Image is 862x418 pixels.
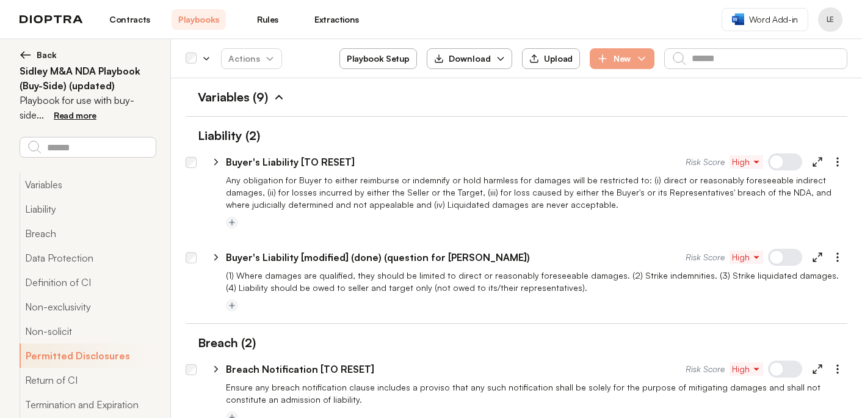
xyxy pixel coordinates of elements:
[686,363,725,375] span: Risk Score
[434,53,491,65] div: Download
[732,363,761,375] span: High
[20,392,156,417] button: Termination and Expiration
[732,156,761,168] span: High
[226,269,847,294] p: (1) Where damages are qualified, they should be limited to direct or reasonably foreseeable damag...
[20,246,156,270] button: Data Protection
[339,48,417,69] button: Playbook Setup
[722,8,808,31] a: Word Add-in
[590,48,654,69] button: New
[20,221,156,246] button: Breach
[186,53,197,64] div: Select all
[730,155,763,169] button: High
[310,9,364,30] a: Extractions
[221,48,282,69] button: Actions
[686,251,725,263] span: Risk Score
[730,251,763,264] button: High
[730,362,763,376] button: High
[522,48,580,69] button: Upload
[219,48,284,70] span: Actions
[529,53,573,64] div: Upload
[186,334,256,352] h1: Breach (2)
[226,174,847,211] p: Any obligation for Buyer to either reimburse or indemnify or hold harmless for damages will be re...
[686,156,725,168] span: Risk Score
[226,216,238,229] button: Add tag
[172,9,226,30] a: Playbooks
[732,251,761,263] span: High
[20,64,156,93] h2: Sidley M&A NDA Playbook (Buy-Side) (updated)
[427,48,512,69] button: Download
[226,362,374,376] p: Breach Notification [TO RESET]
[186,88,268,106] h1: Variables (9)
[103,9,157,30] a: Contracts
[37,49,57,61] span: Back
[749,13,798,26] span: Word Add-in
[20,49,156,61] button: Back
[732,13,744,25] img: word
[37,109,44,121] span: ...
[186,127,260,145] h1: Liability (2)
[20,172,156,197] button: Variables
[241,9,295,30] a: Rules
[20,295,156,319] button: Non-exclusivity
[54,110,96,120] span: Read more
[20,343,156,368] button: Permitted Disclosures
[226,299,238,312] button: Add tag
[20,49,32,61] img: left arrow
[226,155,355,169] p: Buyer's Liability [TO RESET]
[818,7,842,32] button: Profile menu
[20,15,83,24] img: logo
[226,381,847,406] p: Ensure any breach notification clause includes a proviso that any such notification shall be sole...
[20,319,156,343] button: Non-solicit
[20,93,156,122] p: Playbook for use with buy-side
[20,368,156,392] button: Return of CI
[20,270,156,295] button: Definition of CI
[273,91,285,103] img: Expand
[226,250,530,265] p: Buyer's Liability [modified] (done) (question for [PERSON_NAME])
[20,197,156,221] button: Liability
